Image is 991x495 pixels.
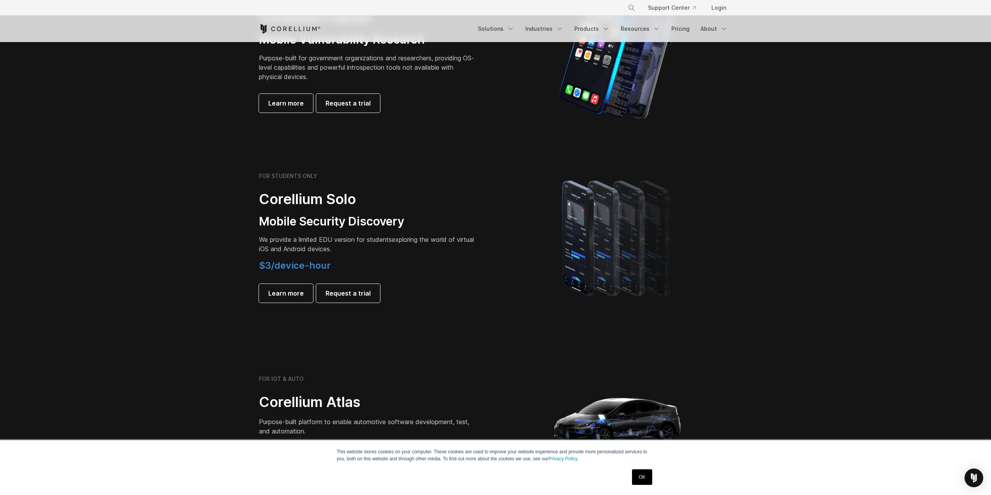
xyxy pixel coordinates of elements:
span: Request a trial [326,289,371,298]
p: This website stores cookies on your computer. These cookies are used to improve your website expe... [337,448,655,462]
img: A lineup of four iPhone models becoming more gradient and blurred [547,169,689,306]
a: Resources [616,22,665,36]
p: Purpose-built for government organizations and researchers, providing OS-level capabilities and p... [259,53,477,81]
h3: Mobile Security Discovery [259,214,477,229]
span: We provide a limited EDU version for students [259,236,392,243]
a: Privacy Policy. [549,456,579,462]
span: Request a trial [326,99,371,108]
h2: Corellium Solo [259,190,477,208]
button: Search [625,1,639,15]
p: exploring the world of virtual iOS and Android devices. [259,235,477,254]
a: Learn more [259,284,313,303]
a: Learn more [259,94,313,113]
span: Learn more [268,289,304,298]
a: About [696,22,732,36]
h6: FOR STUDENTS ONLY [259,173,317,180]
h6: FOR IOT & AUTO [259,375,304,382]
div: Navigation Menu [473,22,732,36]
a: Login [705,1,732,15]
a: Industries [521,22,568,36]
a: Solutions [473,22,519,36]
a: Support Center [642,1,702,15]
a: Request a trial [316,94,380,113]
a: Products [570,22,614,36]
h2: Corellium Atlas [259,393,477,411]
a: Pricing [667,22,694,36]
span: Purpose-built platform to enable automotive software development, test, and automation. [259,418,469,435]
div: Open Intercom Messenger [965,469,983,487]
span: $3/device-hour [259,260,331,271]
a: Request a trial [316,284,380,303]
a: OK [632,469,652,485]
div: Navigation Menu [618,1,732,15]
a: Corellium Home [259,24,321,33]
span: Learn more [268,99,304,108]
